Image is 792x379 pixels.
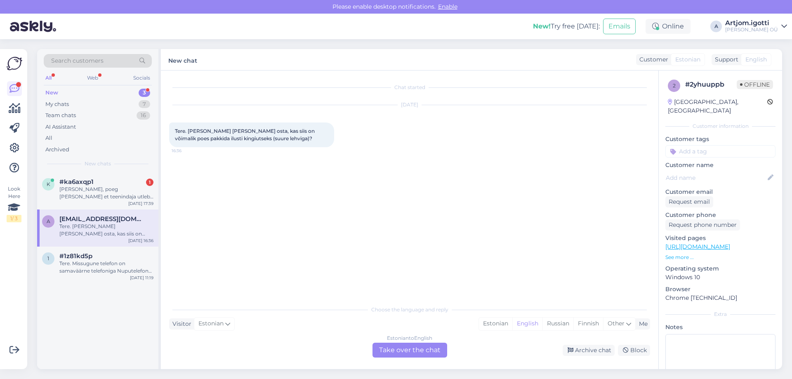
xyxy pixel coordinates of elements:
[512,318,542,330] div: English
[665,273,775,282] p: Windows 10
[59,223,153,238] div: Tere. [PERSON_NAME] [PERSON_NAME] osta, kas siis on võimalik poes pakkida ilusti kingiutseks (suu...
[665,243,730,250] a: [URL][DOMAIN_NAME]
[533,22,551,30] b: New!
[665,122,775,130] div: Customer information
[665,219,740,231] div: Request phone number
[563,345,615,356] div: Archive chat
[725,26,778,33] div: [PERSON_NAME] OÜ
[85,160,111,167] span: New chats
[137,111,150,120] div: 16
[665,311,775,318] div: Extra
[665,196,713,207] div: Request email
[665,323,775,332] p: Notes
[59,215,145,223] span: anneli.vaher@gmail.com
[7,185,21,222] div: Look Here
[665,234,775,242] p: Visited pages
[47,255,49,261] span: 1
[130,275,153,281] div: [DATE] 11:19
[712,55,738,64] div: Support
[45,100,69,108] div: My chats
[198,319,224,328] span: Estonian
[603,19,636,34] button: Emails
[45,134,52,142] div: All
[665,211,775,219] p: Customer phone
[44,73,53,83] div: All
[169,306,650,313] div: Choose the language and reply
[665,145,775,158] input: Add a tag
[387,334,432,342] div: Estonian to English
[59,186,153,200] div: [PERSON_NAME], poeg [PERSON_NAME] et teenindaja utleb ei ole tellimus kohta
[45,89,58,97] div: New
[169,101,650,108] div: [DATE]
[745,55,767,64] span: English
[675,55,700,64] span: Estonian
[685,80,737,89] div: # 2yhuuppb
[139,100,150,108] div: 7
[573,318,603,330] div: Finnish
[665,254,775,261] p: See more ...
[45,146,69,154] div: Archived
[7,56,22,71] img: Askly Logo
[665,161,775,169] p: Customer name
[479,318,512,330] div: Estonian
[725,20,778,26] div: Artjom.igotti
[673,82,676,89] span: 2
[618,345,650,356] div: Block
[128,238,153,244] div: [DATE] 16:36
[45,123,76,131] div: AI Assistant
[139,89,150,97] div: 3
[636,320,648,328] div: Me
[132,73,152,83] div: Socials
[725,20,787,33] a: Artjom.igotti[PERSON_NAME] OÜ
[85,73,100,83] div: Web
[436,3,460,10] span: Enable
[666,173,766,182] input: Add name
[7,215,21,222] div: 1 / 3
[47,218,50,224] span: a
[710,21,722,32] div: A
[51,56,104,65] span: Search customers
[608,320,625,327] span: Other
[175,128,316,141] span: Tere. [PERSON_NAME] [PERSON_NAME] osta, kas siis on võimalik poes pakkida ilusti kingiutseks (suu...
[737,80,773,89] span: Offline
[665,135,775,144] p: Customer tags
[665,285,775,294] p: Browser
[47,181,50,187] span: k
[146,179,153,186] div: 1
[636,55,668,64] div: Customer
[168,54,197,65] label: New chat
[646,19,691,34] div: Online
[59,260,153,275] div: Tere. Missugune telefon on samaväärne telefoniga Nuputelefon Nokia 3310 (2017), 16 MB, punane
[372,343,447,358] div: Take over the chat
[45,111,76,120] div: Team chats
[169,84,650,91] div: Chat started
[169,320,191,328] div: Visitor
[665,294,775,302] p: Chrome [TECHNICAL_ID]
[542,318,573,330] div: Russian
[59,252,92,260] span: #1z81kd5p
[665,264,775,273] p: Operating system
[128,200,153,207] div: [DATE] 17:39
[668,98,767,115] div: [GEOGRAPHIC_DATA], [GEOGRAPHIC_DATA]
[665,188,775,196] p: Customer email
[172,148,203,154] span: 16:36
[533,21,600,31] div: Try free [DATE]:
[59,178,94,186] span: #ka6axqp1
